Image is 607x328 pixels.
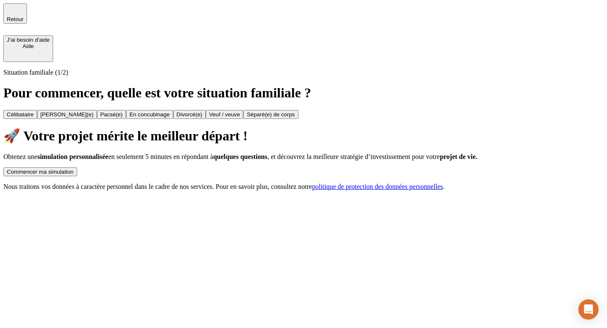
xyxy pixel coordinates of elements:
span: en seulement 5 minutes en répondant à [108,153,213,160]
button: Commencer ma simulation [3,167,77,176]
span: Nous traitons vos données à caractère personnel dans le cadre de nos services. Pour en savoir plu... [3,183,312,190]
span: , et découvrez la meilleure stratégie d’investissement pour votre [267,153,440,160]
span: Obtenez une [3,153,37,160]
span: simulation personnalisée [37,153,108,160]
div: Open Intercom Messenger [578,299,599,320]
h1: 🚀 Votre projet mérite le meilleur départ ! [3,128,604,144]
span: quelques questions [213,153,268,160]
div: Commencer ma simulation [7,169,74,175]
span: . [443,183,445,190]
span: projet de vie. [440,153,477,160]
a: politique de protection des données personnelles [312,183,443,190]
